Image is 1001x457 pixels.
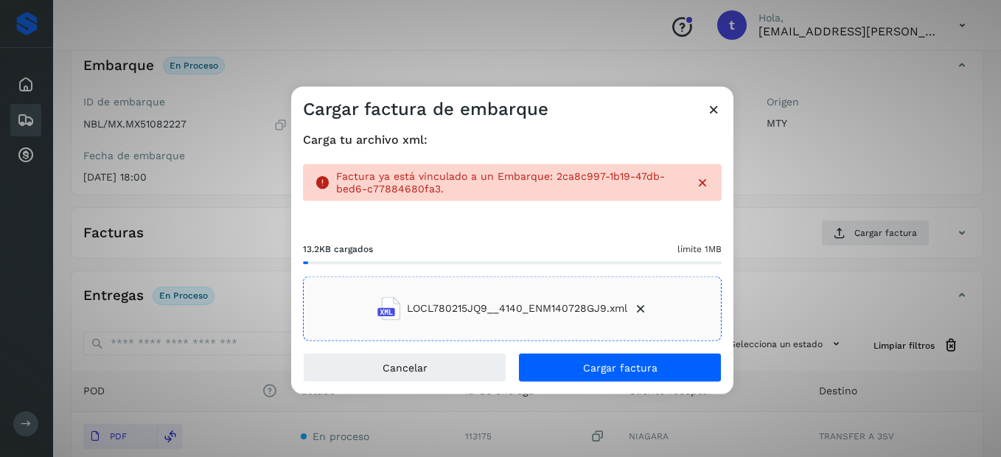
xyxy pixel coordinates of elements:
[407,301,627,316] span: LOCL780215JQ9__4140_ENM140728GJ9.xml
[677,242,722,255] span: límite 1MB
[518,352,722,382] button: Cargar factura
[583,362,658,372] span: Cargar factura
[336,170,683,195] p: Factura ya está vinculado a un Embarque: 2ca8c997-1b19-47db-bed6-c77884680fa3.
[303,133,722,147] h4: Carga tu archivo xml:
[303,99,548,120] h3: Cargar factura de embarque
[303,242,373,255] span: 13.2KB cargados
[303,352,506,382] button: Cancelar
[383,362,428,372] span: Cancelar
